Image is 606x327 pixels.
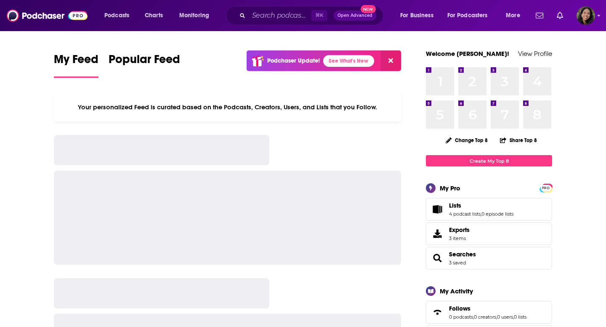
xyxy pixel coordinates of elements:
span: Lists [426,198,552,221]
span: , [481,211,481,217]
p: Podchaser Update! [267,57,320,64]
div: My Pro [440,184,460,192]
span: For Podcasters [447,10,488,21]
a: 0 creators [474,314,496,320]
button: Change Top 8 [441,135,493,145]
div: My Activity [440,287,473,295]
span: Lists [449,202,461,209]
a: Lists [449,202,513,209]
a: Create My Top 8 [426,155,552,166]
a: Popular Feed [109,52,180,78]
div: Search podcasts, credits, & more... [234,6,391,25]
a: Welcome [PERSON_NAME]! [426,50,509,58]
a: Charts [139,9,168,22]
span: Exports [449,226,470,234]
input: Search podcasts, credits, & more... [249,9,311,22]
button: open menu [394,9,444,22]
span: 3 items [449,235,470,241]
span: For Business [400,10,433,21]
a: 0 users [497,314,513,320]
span: Charts [145,10,163,21]
span: Follows [426,301,552,324]
a: Exports [426,222,552,245]
span: Follows [449,305,470,312]
span: Monitoring [179,10,209,21]
span: Open Advanced [338,13,372,18]
a: Searches [429,252,446,264]
img: User Profile [577,6,595,25]
a: 0 podcasts [449,314,473,320]
span: New [361,5,376,13]
span: My Feed [54,52,98,71]
a: Lists [429,203,446,215]
a: Follows [449,305,526,312]
span: Popular Feed [109,52,180,71]
a: Follows [429,306,446,318]
span: , [496,314,497,320]
button: open menu [173,9,220,22]
span: ⌘ K [311,10,327,21]
button: Open AdvancedNew [334,11,376,21]
button: open menu [98,9,140,22]
a: Show notifications dropdown [532,8,547,23]
a: PRO [541,185,551,191]
a: Searches [449,251,476,258]
a: 0 episode lists [481,211,513,217]
span: Searches [426,247,552,269]
img: Podchaser - Follow, Share and Rate Podcasts [7,8,88,24]
a: Show notifications dropdown [553,8,566,23]
span: Podcasts [104,10,129,21]
span: More [506,10,520,21]
button: open menu [500,9,531,22]
a: View Profile [518,50,552,58]
span: , [473,314,474,320]
span: , [513,314,514,320]
button: Share Top 8 [500,132,537,148]
button: Show profile menu [577,6,595,25]
a: My Feed [54,52,98,78]
a: 3 saved [449,260,466,266]
span: Exports [429,228,446,240]
div: Your personalized Feed is curated based on the Podcasts, Creators, Users, and Lists that you Follow. [54,93,401,121]
a: 0 lists [514,314,526,320]
a: 4 podcast lists [449,211,481,217]
a: See What's New [323,55,374,67]
button: open menu [442,9,500,22]
span: Logged in as BroadleafBooks2 [577,6,595,25]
